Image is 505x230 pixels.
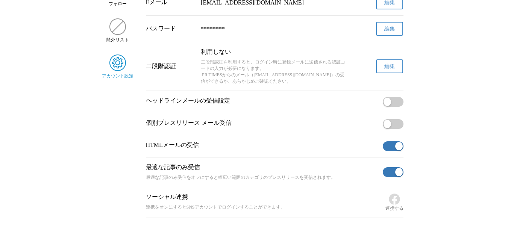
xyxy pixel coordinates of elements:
p: 連携をオンにするとSNSアカウントでログインすることができます。 [146,204,382,210]
p: 個別プレスリリース メール受信 [146,119,380,127]
img: 除外リスト [109,18,126,35]
p: HTMLメールの受信 [146,141,380,149]
a: 除外リスト除外リスト [102,18,134,43]
div: パスワード [146,25,195,33]
img: アカウント設定 [109,54,126,71]
a: アカウント設定アカウント設定 [102,54,134,79]
span: フォロー [109,1,127,7]
button: 編集 [376,22,403,36]
img: Facebook [388,193,400,205]
span: 除外リスト [106,37,129,43]
span: 編集 [384,63,395,70]
p: 二段階認証を利用すると、ログイン時に登録メールに送信される認証コードの入力が必要になります。 PR TIMESからのメール（[EMAIL_ADDRESS][DOMAIN_NAME]）の受信ができ... [201,59,348,85]
span: 連携する [385,205,403,212]
span: アカウント設定 [102,73,133,79]
p: 最適な記事のみ受信をオフにすると幅広い範囲のカテゴリのプレスリリースを受信されます。 [146,174,380,181]
p: 最適な記事のみ受信 [146,163,380,171]
p: ソーシャル連携 [146,193,382,201]
span: 編集 [384,26,395,32]
p: ヘッドラインメールの受信設定 [146,97,380,105]
p: 利用しない [201,48,348,56]
div: 二段階認証 [146,62,195,70]
button: 編集 [376,59,403,73]
button: 連携する [385,193,403,212]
